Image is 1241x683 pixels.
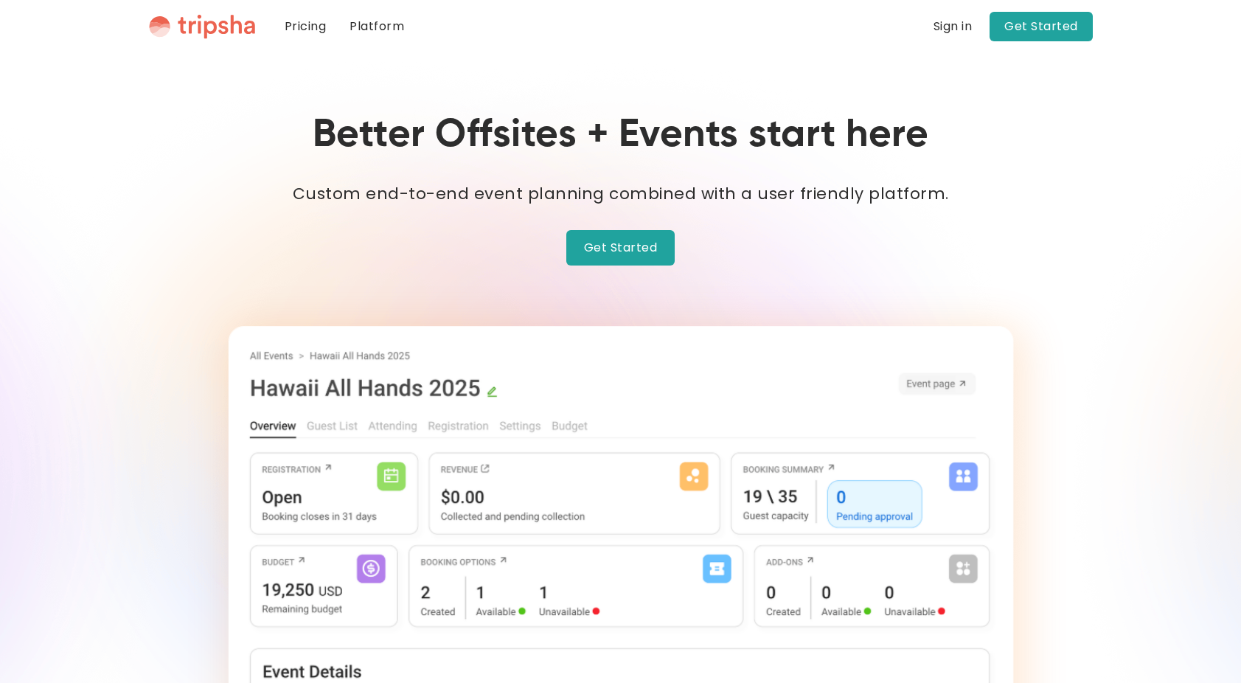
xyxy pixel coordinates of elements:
a: Get Started [566,230,675,266]
a: Get Started [990,12,1093,41]
div: Sign in [934,21,973,32]
img: Tripsha Logo [149,14,255,39]
h1: Better Offsites + Events start here [313,112,929,159]
a: home [149,14,255,39]
strong: Custom end-to-end event planning combined with a user friendly platform. [293,182,949,205]
a: Sign in [934,18,973,35]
